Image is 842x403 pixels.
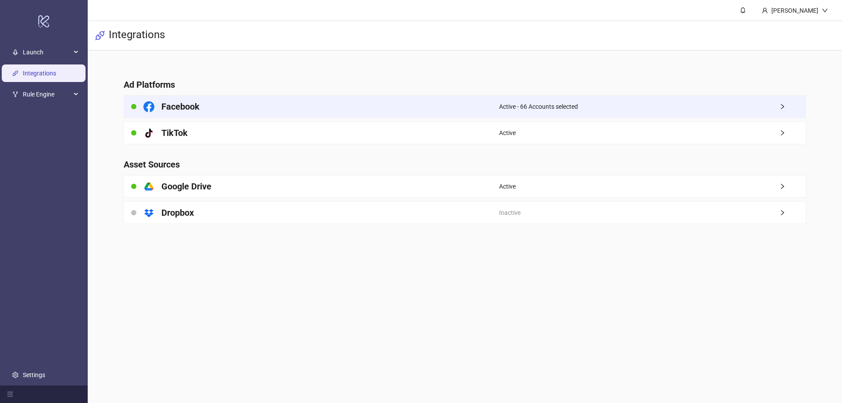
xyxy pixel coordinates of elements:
span: bell [740,7,746,13]
span: Rule Engine [23,86,71,103]
h4: Facebook [161,100,200,113]
h4: Ad Platforms [124,78,806,91]
h4: Google Drive [161,180,211,193]
h4: TikTok [161,127,188,139]
a: FacebookActive - 66 Accounts selectedright [124,95,806,118]
div: [PERSON_NAME] [768,6,822,15]
span: right [779,183,806,189]
h3: Integrations [109,28,165,43]
span: fork [12,92,18,98]
h4: Dropbox [161,207,194,219]
a: Integrations [23,70,56,77]
span: Active [499,128,516,138]
span: user [762,7,768,14]
span: api [95,30,105,41]
a: TikTokActiveright [124,121,806,144]
span: right [779,130,806,136]
span: rocket [12,50,18,56]
h4: Asset Sources [124,158,806,171]
span: Active [499,182,516,191]
span: down [822,7,828,14]
span: menu-fold [7,391,13,397]
span: Inactive [499,208,521,218]
a: Settings [23,371,45,378]
a: DropboxInactiveright [124,201,806,224]
span: right [779,103,806,110]
span: right [779,210,806,216]
span: Active - 66 Accounts selected [499,102,578,111]
span: Launch [23,44,71,61]
a: Google DriveActiveright [124,175,806,198]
